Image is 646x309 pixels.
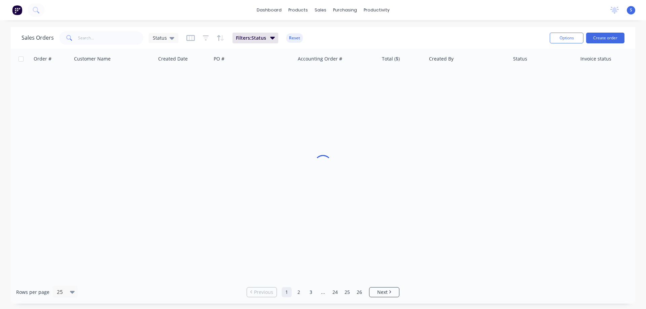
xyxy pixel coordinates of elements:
[282,287,292,297] a: Page 1 is your current page
[330,5,360,15] div: purchasing
[294,287,304,297] a: Page 2
[580,55,611,62] div: Invoice status
[22,35,54,41] h1: Sales Orders
[153,34,167,41] span: Status
[330,287,340,297] a: Page 24
[285,5,311,15] div: products
[247,289,277,296] a: Previous page
[318,287,328,297] a: Jump forward
[254,289,273,296] span: Previous
[377,289,388,296] span: Next
[311,5,330,15] div: sales
[630,7,632,13] span: S
[34,55,51,62] div: Order #
[369,289,399,296] a: Next page
[16,289,49,296] span: Rows per page
[244,287,402,297] ul: Pagination
[253,5,285,15] a: dashboard
[286,33,303,43] button: Reset
[429,55,454,62] div: Created By
[12,5,22,15] img: Factory
[306,287,316,297] a: Page 3
[232,33,278,43] button: Filters:Status
[214,55,224,62] div: PO #
[360,5,393,15] div: productivity
[158,55,188,62] div: Created Date
[586,33,624,43] button: Create order
[550,33,583,43] button: Options
[74,55,111,62] div: Customer Name
[78,31,144,45] input: Search...
[513,55,527,62] div: Status
[342,287,352,297] a: Page 25
[236,35,266,41] span: Filters: Status
[382,55,400,62] div: Total ($)
[298,55,342,62] div: Accounting Order #
[354,287,364,297] a: Page 26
